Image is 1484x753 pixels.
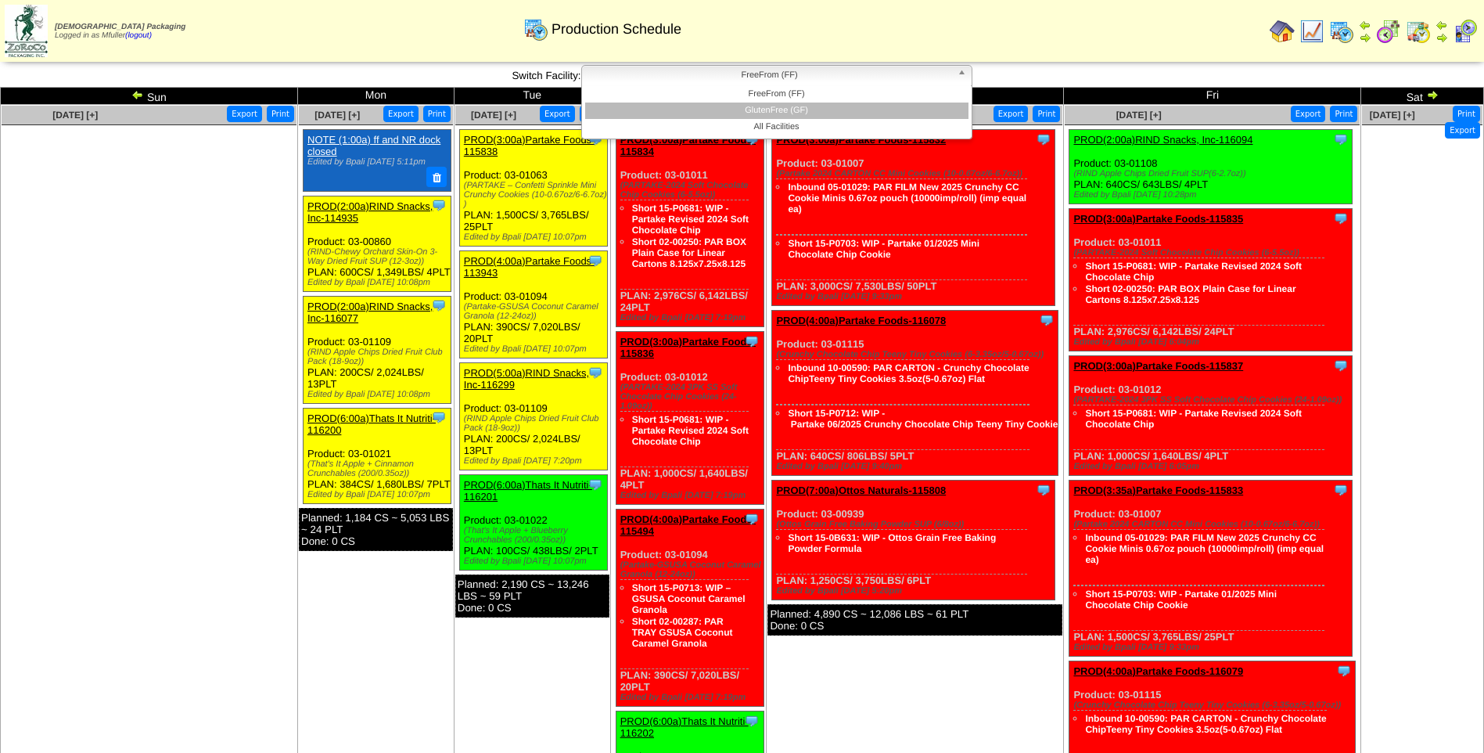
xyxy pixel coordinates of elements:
div: Product: 03-01115 PLAN: 640CS / 806LBS / 5PLT [772,311,1058,476]
div: (Partake-GSUSA Coconut Caramel Granola (12-24oz)) [464,302,607,321]
img: Tooltip [1036,482,1051,498]
button: Export [383,106,419,122]
img: Tooltip [587,477,603,492]
div: Product: 03-01012 PLAN: 1,000CS / 1,640LBS / 4PLT [616,332,764,505]
img: Tooltip [744,511,760,527]
div: (RIND Apple Chips Dried Fruit Club Pack (18-9oz)) [464,414,607,433]
a: [DATE] [+] [314,110,360,121]
a: PROD(5:00a)RIND Snacks, Inc-116299 [464,367,589,391]
div: Edited by Bpali [DATE] 9:40pm [776,462,1058,471]
img: Tooltip [431,197,447,213]
a: Inbound 10-00590: PAR CARTON - Crunchy Chocolate ChipTeeny Tiny Cookies 3.5oz(5-0.67oz) Flat [788,362,1029,384]
a: Short 15-P0703: WIP - Partake 01/2025 Mini Chocolate Chip Cookie [788,238,979,260]
button: Export [1445,122,1480,139]
div: Product: 03-01022 PLAN: 100CS / 438LBS / 2PLT [459,475,607,571]
a: Inbound 10-00590: PAR CARTON - Crunchy Chocolate ChipTeeny Tiny Cookies 3.5oz(5-0.67oz) Flat [1085,713,1326,735]
div: Product: 03-01063 PLAN: 1,500CS / 3,765LBS / 25PLT [459,130,607,247]
a: Short 02-00250: PAR BOX Plain Case for Linear Cartons 8.125x7.25x8.125 [632,236,747,269]
a: PROD(4:00a)Partake Foods-116078 [776,315,946,326]
img: Tooltip [1336,663,1352,679]
div: Edited by Bpali [DATE] 10:07pm [307,490,451,499]
a: PROD(4:00a)Partake Foods-115494 [620,513,756,537]
img: Tooltip [1333,482,1349,498]
a: PROD(3:00a)Partake Foods-115834 [620,134,756,157]
span: Logged in as Mfuller [55,23,185,40]
a: Short 02-00250: PAR BOX Plain Case for Linear Cartons 8.125x7.25x8.125 [1085,283,1295,305]
div: Product: 03-01007 PLAN: 3,000CS / 7,530LBS / 50PLT [772,130,1055,306]
a: PROD(3:00a)Partake Foods-115836 [620,336,756,359]
img: calendarinout.gif [1406,19,1431,44]
img: arrowleft.gif [1435,19,1448,31]
a: [DATE] [+] [52,110,98,121]
div: Edited by Bpali [DATE] 7:19pm [620,693,764,702]
div: (PARTAKE-2024 3PK SS Soft Chocolate Chip Cookies (24-1.09oz)) [620,383,764,411]
img: Tooltip [431,409,447,425]
div: Product: 03-01094 PLAN: 390CS / 7,020LBS / 20PLT [616,510,764,707]
img: calendarcustomer.gif [1453,19,1478,44]
a: PROD(3:00a)Partake Foods-115838 [464,134,595,157]
span: [DATE] [+] [1116,110,1162,121]
span: FreeFrom (FF) [588,66,951,85]
img: Tooltip [1333,358,1349,373]
a: Short 15-P0712: WIP ‐ Partake 06/2025 Crunchy Chocolate Chip Teeny Tiny Cookie [788,408,1058,430]
div: Planned: 1,184 CS ~ 5,053 LBS ~ 24 PLT Done: 0 CS [299,508,453,551]
button: Print [1453,106,1480,122]
div: Edited by Bpali [DATE] 9:33pm [776,292,1055,301]
a: PROD(3:00a)Partake Foods-115832 [776,134,946,146]
button: Export [540,106,575,122]
a: PROD(3:00a)Partake Foods-115837 [1073,360,1243,372]
div: Edited by Bpali [DATE] 10:07pm [464,344,607,354]
a: PROD(6:00a)Thats It Nutriti-116201 [464,479,592,503]
div: Edited by Bpali [DATE] 7:19pm [620,491,764,500]
a: PROD(2:00a)RIND Snacks, Inc-116077 [307,301,433,324]
img: arrowleft.gif [131,88,144,101]
div: Product: 03-01094 PLAN: 390CS / 7,020LBS / 20PLT [459,251,607,358]
div: Product: 03-01109 PLAN: 200CS / 2,024LBS / 13PLT [459,363,607,470]
a: Inbound 05-01029: PAR FILM New 2025 Crunchy CC Cookie Minis 0.67oz pouch (10000imp/roll) (imp equ... [788,182,1026,214]
span: [DATE] [+] [1370,110,1415,121]
div: (PARTAKE-2024 3PK SS Soft Chocolate Chip Cookies (24-1.09oz)) [1073,395,1352,405]
div: Product: 03-00860 PLAN: 600CS / 1,349LBS / 4PLT [304,196,451,291]
div: Edited by Bpali [DATE] 9:33pm [1073,643,1352,652]
a: Short 15-P0681: WIP - Partake Revised 2024 Soft Chocolate Chip [632,203,749,236]
a: Short 15-0B631: WIP - Ottos Grain Free Baking Powder Formula [788,532,996,554]
img: Tooltip [1039,312,1055,328]
button: Export [227,106,262,122]
a: PROD(6:00a)Thats It Nutriti-116200 [307,413,436,436]
img: calendarprod.gif [1329,19,1354,44]
a: Short 15-P0681: WIP - Partake Revised 2024 Soft Chocolate Chip [1085,408,1302,430]
li: All Facilities [585,119,968,135]
div: Product: 03-01011 PLAN: 2,976CS / 6,142LBS / 24PLT [616,130,764,327]
div: Edited by Bpali [DATE] 10:07pm [464,557,607,566]
div: Product: 03-01108 PLAN: 640CS / 643LBS / 4PLT [1069,130,1353,204]
div: Edited by Bpali [DATE] 6:05pm [1073,462,1352,471]
a: NOTE (1:00a) ff and NR dock closed [307,134,440,157]
td: Sat [1361,88,1484,105]
a: PROD(3:35a)Partake Foods-115833 [1073,485,1243,496]
div: Planned: 2,190 CS ~ 13,246 LBS ~ 59 PLT Done: 0 CS [455,575,609,618]
div: Edited by Bpali [DATE] 5:11pm [307,157,445,167]
div: Product: 03-01021 PLAN: 384CS / 1,680LBS / 7PLT [304,408,451,503]
a: Inbound 05-01029: PAR FILM New 2025 Crunchy CC Cookie Minis 0.67oz pouch (10000imp/roll) (imp equ... [1085,532,1324,565]
a: [DATE] [+] [471,110,516,121]
div: Planned: 4,890 CS ~ 12,086 LBS ~ 61 PLT Done: 0 CS [767,604,1062,636]
img: Tooltip [744,713,760,729]
button: Print [423,106,451,122]
button: Print [267,106,294,122]
div: (RIND Apple Chips Dried Fruit SUP(6-2.7oz)) [1073,169,1352,178]
div: (PARTAKE-2024 Soft Chocolate Chip Cookies (6-5.5oz)) [1073,248,1352,258]
img: line_graph.gif [1299,19,1324,44]
a: Short 15-P0713: WIP – GSUSA Coconut Caramel Granola [632,582,746,615]
img: arrowleft.gif [1359,19,1371,31]
img: Tooltip [1333,211,1349,226]
div: Edited by Bpali [DATE] 10:08pm [307,390,451,399]
div: (Partake 2024 CARTON CC Mini Cookies (10-0.67oz/6-6.7oz)) [776,169,1055,178]
div: Edited by Bpali [DATE] 6:04pm [1073,337,1352,347]
img: arrowright.gif [1359,31,1371,44]
img: calendarblend.gif [1376,19,1401,44]
button: Print [1033,106,1060,122]
div: (Ottos Grain Free Baking Powder SUP (6/8oz)) [776,520,1055,529]
img: arrowright.gif [1426,88,1439,101]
